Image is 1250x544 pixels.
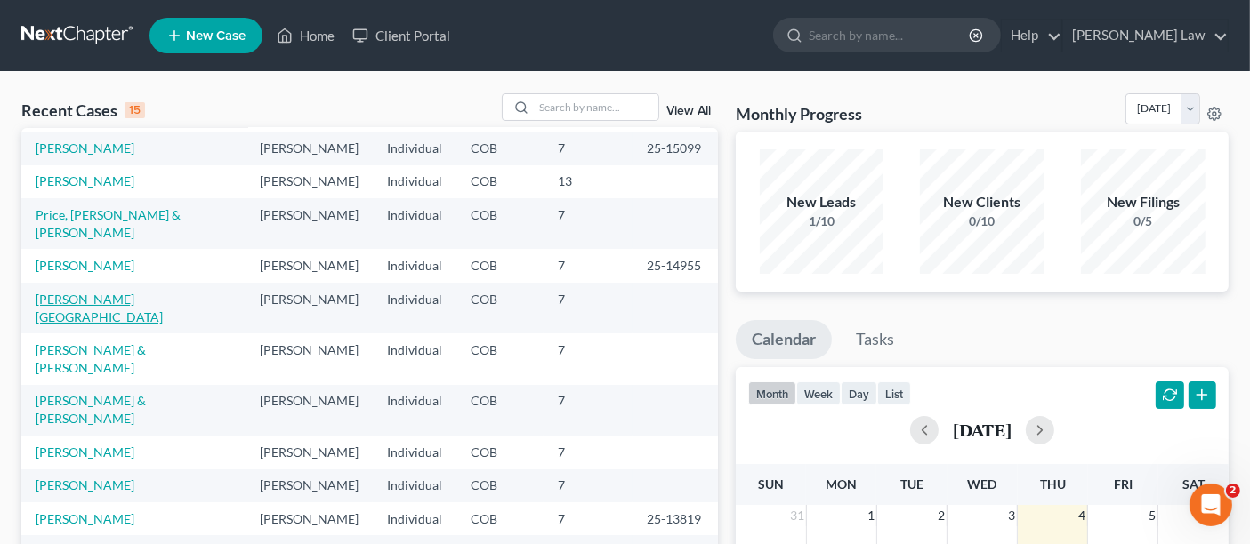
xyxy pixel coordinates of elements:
[36,292,163,324] a: [PERSON_NAME][GEOGRAPHIC_DATA]
[373,198,456,249] td: Individual
[36,511,134,526] a: [PERSON_NAME]
[125,102,145,118] div: 15
[456,333,544,384] td: COB
[186,29,246,43] span: New Case
[1226,484,1240,498] span: 2
[246,198,373,249] td: [PERSON_NAME]
[246,469,373,502] td: [PERSON_NAME]
[544,385,633,436] td: 7
[840,320,910,359] a: Tasks
[920,212,1044,230] div: 0/10
[953,420,1012,439] h2: [DATE]
[633,249,718,282] td: 25-14955
[373,385,456,436] td: Individual
[246,436,373,468] td: [PERSON_NAME]
[373,283,456,333] td: Individual
[373,165,456,198] td: Individual
[788,505,806,526] span: 31
[633,502,718,535] td: 25-13819
[534,94,658,120] input: Search by name...
[809,19,972,52] input: Search by name...
[544,198,633,249] td: 7
[1147,505,1157,526] span: 5
[36,444,134,460] a: [PERSON_NAME]
[1081,212,1206,230] div: 0/5
[246,132,373,164] td: [PERSON_NAME]
[826,476,857,492] span: Mon
[456,198,544,249] td: COB
[36,173,134,188] a: [PERSON_NAME]
[968,476,997,492] span: Wed
[36,207,181,240] a: Price, [PERSON_NAME] & [PERSON_NAME]
[544,333,633,384] td: 7
[36,140,134,156] a: [PERSON_NAME]
[1182,476,1205,492] span: Sat
[1077,505,1087,526] span: 4
[246,333,373,384] td: [PERSON_NAME]
[373,436,456,468] td: Individual
[246,249,373,282] td: [PERSON_NAME]
[544,502,633,535] td: 7
[1114,476,1133,492] span: Fri
[36,258,134,273] a: [PERSON_NAME]
[544,132,633,164] td: 7
[246,502,373,535] td: [PERSON_NAME]
[760,212,884,230] div: 1/10
[21,100,145,121] div: Recent Cases
[666,105,711,117] a: View All
[1006,505,1017,526] span: 3
[920,192,1044,212] div: New Clients
[373,333,456,384] td: Individual
[456,469,544,502] td: COB
[36,477,134,492] a: [PERSON_NAME]
[456,283,544,333] td: COB
[268,20,343,52] a: Home
[36,342,146,375] a: [PERSON_NAME] & [PERSON_NAME]
[456,436,544,468] td: COB
[544,249,633,282] td: 7
[373,502,456,535] td: Individual
[1081,192,1206,212] div: New Filings
[544,436,633,468] td: 7
[456,132,544,164] td: COB
[373,132,456,164] td: Individual
[841,381,877,405] button: day
[456,502,544,535] td: COB
[736,103,862,124] h3: Monthly Progress
[246,283,373,333] td: [PERSON_NAME]
[866,505,876,526] span: 1
[1002,20,1061,52] a: Help
[456,165,544,198] td: COB
[373,249,456,282] td: Individual
[456,249,544,282] td: COB
[748,381,796,405] button: month
[1063,20,1228,52] a: [PERSON_NAME] Law
[544,283,633,333] td: 7
[373,469,456,502] td: Individual
[343,20,459,52] a: Client Portal
[36,393,146,426] a: [PERSON_NAME] & [PERSON_NAME]
[246,165,373,198] td: [PERSON_NAME]
[760,192,884,212] div: New Leads
[633,132,718,164] td: 25-15099
[544,469,633,502] td: 7
[796,381,841,405] button: week
[1190,484,1232,526] iframe: Intercom live chat
[936,505,947,526] span: 2
[246,385,373,436] td: [PERSON_NAME]
[544,165,633,198] td: 13
[877,381,911,405] button: list
[1040,476,1066,492] span: Thu
[456,385,544,436] td: COB
[758,476,784,492] span: Sun
[736,320,832,359] a: Calendar
[900,476,923,492] span: Tue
